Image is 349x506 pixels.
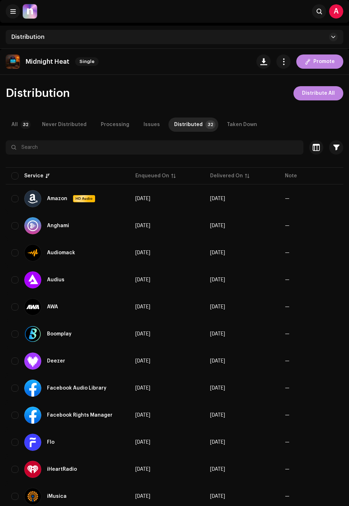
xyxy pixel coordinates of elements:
span: Oct 6, 2025 [210,332,225,337]
re-a-table-badge: — [285,196,290,201]
re-a-table-badge: — [285,359,290,364]
span: Distribute All [302,86,335,100]
div: iMusica [47,494,67,499]
div: Flo [47,440,54,445]
span: Oct 3, 2025 [135,494,150,499]
span: HD Audio [74,196,94,201]
span: Oct 3, 2025 [135,196,150,201]
div: Facebook Rights Manager [47,413,113,418]
div: Service [24,172,43,179]
div: AWA [47,304,58,309]
span: Oct 6, 2025 [210,223,225,228]
div: All [11,118,18,132]
span: Oct 3, 2025 [135,440,150,445]
span: Oct 3, 2025 [135,467,150,472]
span: Oct 3, 2025 [135,359,150,364]
span: Oct 3, 2025 [135,413,150,418]
p-badge: 32 [21,120,31,129]
img: 855be6d0-2406-43de-a375-dde088c7fa43 [6,54,20,69]
span: Oct 3, 2025 [135,277,150,282]
re-a-table-badge: — [285,304,290,309]
span: Oct 6, 2025 [210,467,225,472]
span: Oct 6, 2025 [210,277,225,282]
re-a-table-badge: — [285,277,290,282]
button: Distribute All [293,86,343,100]
input: Search [6,140,303,155]
span: Distribution [6,88,70,99]
span: Oct 6, 2025 [210,440,225,445]
div: Deezer [47,359,65,364]
div: Audiomack [47,250,75,255]
div: A [329,4,343,19]
span: Oct 6, 2025 [210,413,225,418]
span: Oct 3, 2025 [135,250,150,255]
div: Facebook Audio Library [47,386,106,391]
div: iHeartRadio [47,467,77,472]
re-a-table-badge: — [285,440,290,445]
span: Distribution [11,34,45,40]
re-a-table-badge: — [285,467,290,472]
span: Oct 3, 2025 [135,304,150,309]
div: Enqueued On [135,172,169,179]
div: Distributed [174,118,203,132]
div: Processing [101,118,129,132]
span: Oct 6, 2025 [210,359,225,364]
span: Oct 3, 2025 [135,223,150,228]
img: 39a81664-4ced-4598-a294-0293f18f6a76 [23,4,37,19]
div: Anghami [47,223,69,228]
span: Promote [313,54,335,69]
span: Single [75,57,99,66]
re-a-table-badge: — [285,413,290,418]
span: Oct 3, 2025 [135,332,150,337]
div: Delivered On [210,172,243,179]
span: Oct 6, 2025 [210,196,225,201]
span: Oct 6, 2025 [210,304,225,309]
div: Amazon [47,196,67,201]
div: Never Distributed [42,118,87,132]
re-a-table-badge: — [285,250,290,255]
span: Oct 6, 2025 [210,386,225,391]
re-a-table-badge: — [285,332,290,337]
div: Issues [144,118,160,132]
span: Oct 6, 2025 [210,250,225,255]
span: Oct 6, 2025 [210,494,225,499]
span: Oct 3, 2025 [135,386,150,391]
button: Promote [296,54,343,69]
p-badge: 32 [205,120,215,129]
re-a-table-badge: — [285,494,290,499]
div: Audius [47,277,64,282]
re-a-table-badge: — [285,386,290,391]
div: Boomplay [47,332,72,337]
div: Taken Down [227,118,257,132]
p: Midnight Heat [26,58,69,66]
re-a-table-badge: — [285,223,290,228]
